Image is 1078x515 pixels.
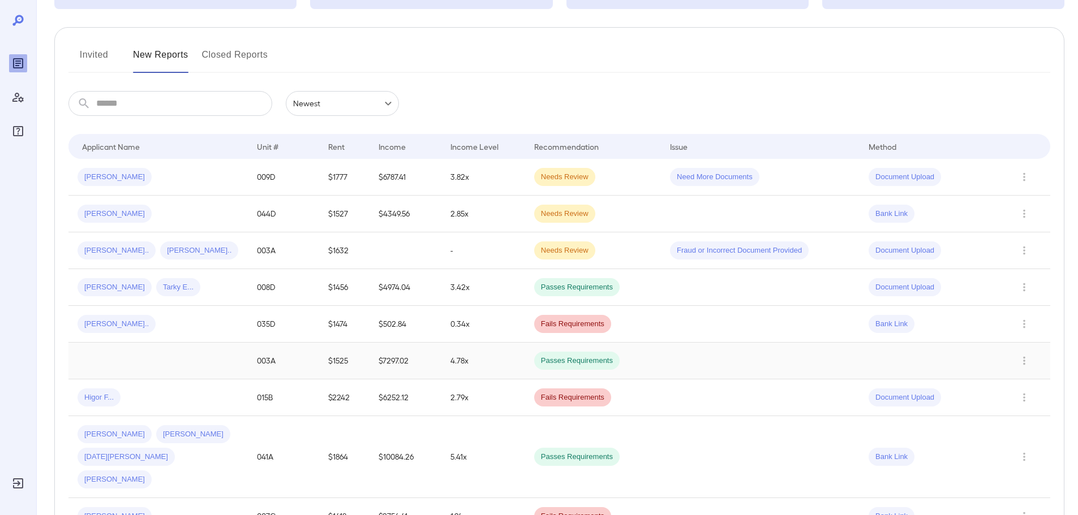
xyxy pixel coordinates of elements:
button: Invited [68,46,119,73]
td: 4.78x [441,343,525,379]
td: 3.42x [441,269,525,306]
span: Higor F... [78,392,121,403]
span: Fraud or Incorrect Document Provided [670,245,809,256]
span: Needs Review [534,172,595,183]
td: 5.41x [441,416,525,498]
div: Income [379,140,406,153]
div: Newest [286,91,399,116]
span: Bank Link [869,319,914,330]
span: Need More Documents [670,172,759,183]
td: 044D [248,196,320,232]
td: 2.79x [441,379,525,416]
span: [PERSON_NAME].. [78,245,156,256]
td: $4349.56 [370,196,441,232]
span: [PERSON_NAME] [78,474,152,485]
td: $2242 [319,379,370,416]
td: $1864 [319,416,370,498]
span: [PERSON_NAME] [78,429,152,440]
span: Document Upload [869,172,941,183]
td: 035D [248,306,320,343]
span: [PERSON_NAME] [78,282,152,293]
td: 009D [248,159,320,196]
td: - [441,232,525,269]
span: [PERSON_NAME].. [160,245,238,256]
span: Bank Link [869,209,914,219]
span: Passes Requirements [534,356,620,366]
button: Closed Reports [202,46,268,73]
div: Log Out [9,474,27,492]
div: Unit # [257,140,278,153]
td: $6787.41 [370,159,441,196]
span: [PERSON_NAME] [78,209,152,219]
button: Row Actions [1015,205,1033,223]
button: New Reports [133,46,188,73]
span: Tarky E... [156,282,200,293]
button: Row Actions [1015,352,1033,370]
td: $7297.02 [370,343,441,379]
td: $1456 [319,269,370,306]
span: Fails Requirements [534,392,611,403]
span: Passes Requirements [534,282,620,293]
div: Reports [9,54,27,72]
td: $1777 [319,159,370,196]
td: 2.85x [441,196,525,232]
span: Fails Requirements [534,319,611,330]
span: Document Upload [869,392,941,403]
td: 0.34x [441,306,525,343]
span: [PERSON_NAME] [156,429,230,440]
td: 3.82x [441,159,525,196]
div: Issue [670,140,688,153]
td: 008D [248,269,320,306]
button: Row Actions [1015,168,1033,186]
td: $1632 [319,232,370,269]
td: $10084.26 [370,416,441,498]
td: 003A [248,232,320,269]
span: [PERSON_NAME].. [78,319,156,330]
div: Income Level [450,140,499,153]
button: Row Actions [1015,241,1033,259]
span: Document Upload [869,282,941,293]
button: Row Actions [1015,448,1033,466]
span: Passes Requirements [534,452,620,462]
td: 015B [248,379,320,416]
div: Manage Users [9,88,27,106]
span: Document Upload [869,245,941,256]
button: Row Actions [1015,315,1033,333]
span: [PERSON_NAME] [78,172,152,183]
td: $4974.04 [370,269,441,306]
div: FAQ [9,122,27,140]
span: [DATE][PERSON_NAME] [78,452,175,462]
div: Recommendation [534,140,599,153]
div: Applicant Name [82,140,140,153]
td: $502.84 [370,306,441,343]
td: $1525 [319,343,370,379]
div: Method [869,140,896,153]
span: Needs Review [534,245,595,256]
td: $1474 [319,306,370,343]
td: 041A [248,416,320,498]
td: $6252.12 [370,379,441,416]
span: Needs Review [534,209,595,219]
td: $1527 [319,196,370,232]
td: 003A [248,343,320,379]
span: Bank Link [869,452,914,462]
button: Row Actions [1015,278,1033,296]
button: Row Actions [1015,388,1033,406]
div: Rent [328,140,346,153]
